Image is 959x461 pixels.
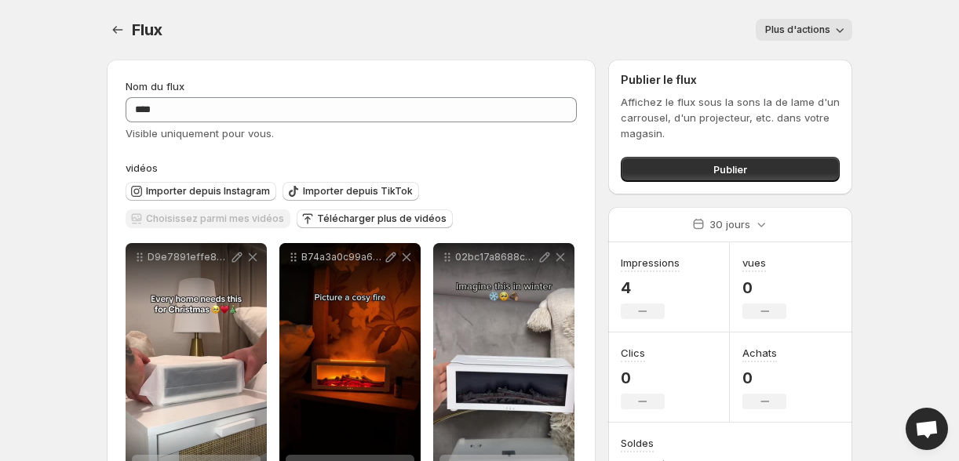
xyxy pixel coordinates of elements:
div: Ouvrir le chat [906,408,948,450]
button: Plus d'actions [756,19,852,41]
button: Importer depuis Instagram [126,182,276,201]
p: 4 [621,278,680,297]
h3: Clics [621,345,645,361]
p: Affichez le flux sous la sons la de lame d'un carrousel, d'un projecteur, etc. dans votre magasin. [621,94,840,141]
span: Publier [713,162,747,177]
span: vidéos [126,162,158,174]
span: Télécharger plus de vidéos [317,212,447,225]
h2: Publier le flux [621,72,840,88]
p: 02bc17a8688c418f903fb82d09ae4924 [455,251,537,263]
span: Visible uniquement pour vous. [126,127,274,140]
h3: Achats [742,345,777,361]
span: Plus d'actions [765,24,830,36]
button: Importer depuis TikTok [283,182,419,201]
span: Flux [132,20,162,39]
p: 30 jours [709,216,750,232]
button: Réglages [107,19,129,41]
span: Nom du flux [126,80,184,93]
h3: vues [742,255,766,270]
p: 0 [742,368,786,387]
h3: Soldes [621,435,654,451]
button: Télécharger plus de vidéos [297,209,453,228]
p: 0 [742,278,786,297]
h3: Impressions [621,255,680,270]
p: B74a3a0c99a64a45beb0c5d8bf469d38 [301,251,383,263]
p: 0 [621,368,665,387]
span: Importer depuis Instagram [146,185,270,198]
p: D9e7891effe844d29c5a239ceebf0144 [148,251,229,263]
span: Importer depuis TikTok [303,185,413,198]
button: Publier [621,157,840,182]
